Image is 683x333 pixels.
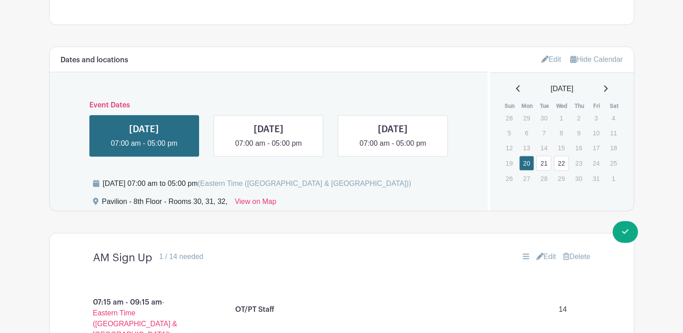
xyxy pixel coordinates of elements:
p: 29 [519,111,534,125]
p: 19 [502,156,516,170]
p: 8 [554,126,569,140]
th: Thu [571,102,588,111]
p: 29 [554,171,569,185]
p: 11 [606,126,621,140]
a: 20 [519,156,534,171]
h6: Dates and locations [60,56,128,65]
p: 12 [502,141,516,155]
p: 30 [571,171,586,185]
p: 13 [519,141,534,155]
p: 2 [571,111,586,125]
p: 10 [589,126,604,140]
th: Mon [519,102,536,111]
p: 23 [571,156,586,170]
p: 14 [536,141,551,155]
th: Tue [536,102,553,111]
p: 17 [589,141,604,155]
p: 28 [502,111,516,125]
p: 14 [543,301,583,319]
a: View on Map [235,196,276,211]
span: (Eastern Time ([GEOGRAPHIC_DATA] & [GEOGRAPHIC_DATA])) [198,180,411,187]
div: [DATE] 07:00 am to 05:00 pm [103,178,411,189]
p: 31 [589,171,604,185]
p: 16 [571,141,586,155]
p: 27 [519,171,534,185]
th: Wed [553,102,571,111]
p: 6 [519,126,534,140]
p: 28 [536,171,551,185]
h4: AM Sign Up [93,251,152,264]
a: Edit [541,52,561,67]
span: [DATE] [551,83,573,94]
p: 15 [554,141,569,155]
p: 18 [606,141,621,155]
p: 4 [606,111,621,125]
a: 21 [536,156,551,171]
p: 30 [536,111,551,125]
h6: Event Dates [82,101,455,110]
p: 25 [606,156,621,170]
th: Sat [605,102,623,111]
div: 1 / 14 needed [159,251,204,262]
p: OT/PT Staff [235,304,274,315]
div: Pavilion - 8th Floor - Rooms 30, 31, 32, [102,196,228,211]
p: 9 [571,126,586,140]
a: Delete [563,251,590,262]
p: 26 [502,171,516,185]
p: 3 [589,111,604,125]
p: 1 [554,111,569,125]
p: 24 [589,156,604,170]
th: Sun [501,102,519,111]
a: Edit [536,251,556,262]
a: 22 [554,156,569,171]
p: 7 [536,126,551,140]
th: Fri [588,102,606,111]
p: 5 [502,126,516,140]
p: 1 [606,171,621,185]
a: Hide Calendar [570,55,623,63]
